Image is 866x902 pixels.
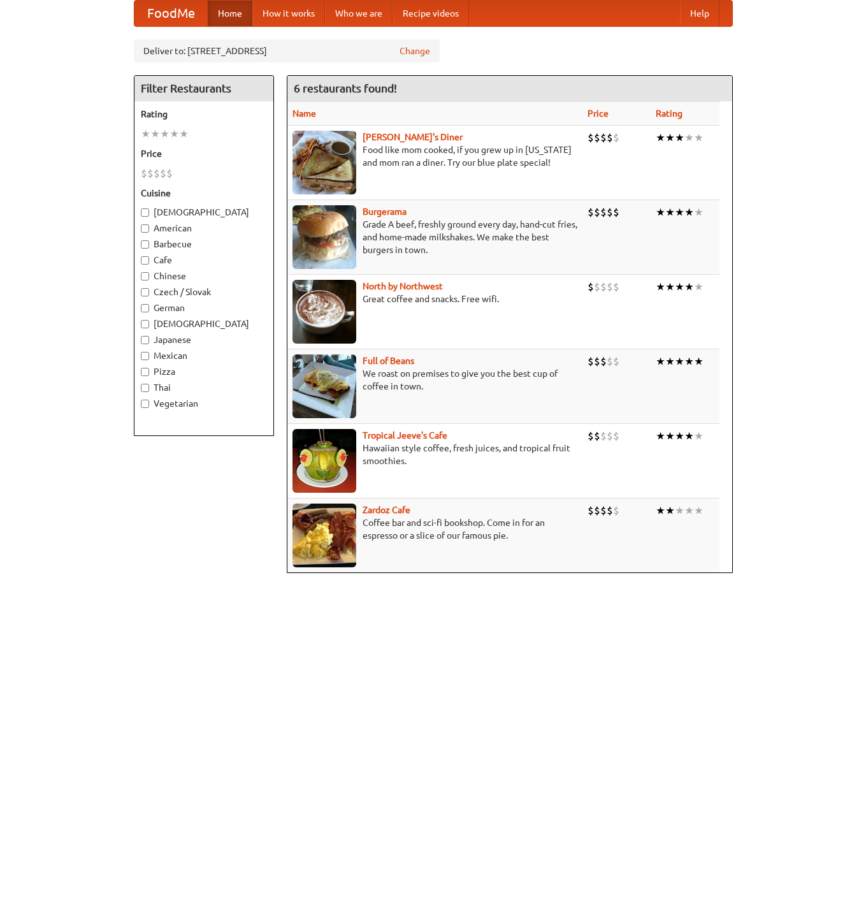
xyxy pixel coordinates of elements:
[141,365,267,378] label: Pizza
[613,205,619,219] li: $
[294,82,397,94] ng-pluralize: 6 restaurants found!
[675,280,684,294] li: ★
[141,166,147,180] li: $
[675,429,684,443] li: ★
[141,320,149,328] input: [DEMOGRAPHIC_DATA]
[607,429,613,443] li: $
[292,143,577,169] p: Food like mom cooked, if you grew up in [US_STATE] and mom ran a diner. Try our blue plate special!
[588,429,594,443] li: $
[607,131,613,145] li: $
[694,131,704,145] li: ★
[613,131,619,145] li: $
[141,238,267,251] label: Barbecue
[134,76,273,101] h4: Filter Restaurants
[292,131,356,194] img: sallys.jpg
[363,281,443,291] b: North by Northwest
[607,280,613,294] li: $
[594,131,600,145] li: $
[363,505,410,515] a: Zardoz Cafe
[594,429,600,443] li: $
[141,272,149,280] input: Chinese
[141,288,149,296] input: Czech / Slovak
[665,205,675,219] li: ★
[656,354,665,368] li: ★
[154,166,160,180] li: $
[292,516,577,542] p: Coffee bar and sci-fi bookshop. Come in for an espresso or a slice of our famous pie.
[141,317,267,330] label: [DEMOGRAPHIC_DATA]
[694,205,704,219] li: ★
[363,207,407,217] b: Burgerama
[292,367,577,393] p: We roast on premises to give you the best cup of coffee in town.
[292,429,356,493] img: jeeves.jpg
[600,429,607,443] li: $
[684,504,694,518] li: ★
[141,108,267,120] h5: Rating
[684,280,694,294] li: ★
[292,293,577,305] p: Great coffee and snacks. Free wifi.
[141,224,149,233] input: American
[588,504,594,518] li: $
[665,280,675,294] li: ★
[141,368,149,376] input: Pizza
[141,147,267,160] h5: Price
[141,187,267,200] h5: Cuisine
[665,354,675,368] li: ★
[141,381,267,394] label: Thai
[694,504,704,518] li: ★
[594,354,600,368] li: $
[665,131,675,145] li: ★
[141,208,149,217] input: [DEMOGRAPHIC_DATA]
[292,218,577,256] p: Grade A beef, freshly ground every day, hand-cut fries, and home-made milkshakes. We make the bes...
[292,354,356,418] img: beans.jpg
[141,206,267,219] label: [DEMOGRAPHIC_DATA]
[141,333,267,346] label: Japanese
[588,280,594,294] li: $
[141,256,149,265] input: Cafe
[141,336,149,344] input: Japanese
[292,108,316,119] a: Name
[363,132,463,142] a: [PERSON_NAME]'s Diner
[684,429,694,443] li: ★
[141,384,149,392] input: Thai
[613,280,619,294] li: $
[694,280,704,294] li: ★
[588,354,594,368] li: $
[675,205,684,219] li: ★
[656,205,665,219] li: ★
[600,205,607,219] li: $
[292,280,356,344] img: north.jpg
[393,1,469,26] a: Recipe videos
[160,166,166,180] li: $
[208,1,252,26] a: Home
[363,430,447,440] b: Tropical Jeeve's Cafe
[600,354,607,368] li: $
[141,352,149,360] input: Mexican
[588,205,594,219] li: $
[252,1,325,26] a: How it works
[675,354,684,368] li: ★
[292,504,356,567] img: zardoz.jpg
[600,280,607,294] li: $
[141,127,150,141] li: ★
[600,131,607,145] li: $
[141,302,267,314] label: German
[179,127,189,141] li: ★
[656,280,665,294] li: ★
[141,397,267,410] label: Vegetarian
[141,240,149,249] input: Barbecue
[694,354,704,368] li: ★
[141,304,149,312] input: German
[656,131,665,145] li: ★
[160,127,170,141] li: ★
[607,205,613,219] li: $
[680,1,719,26] a: Help
[607,504,613,518] li: $
[170,127,179,141] li: ★
[684,205,694,219] li: ★
[166,166,173,180] li: $
[292,205,356,269] img: burgerama.jpg
[363,356,414,366] a: Full of Beans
